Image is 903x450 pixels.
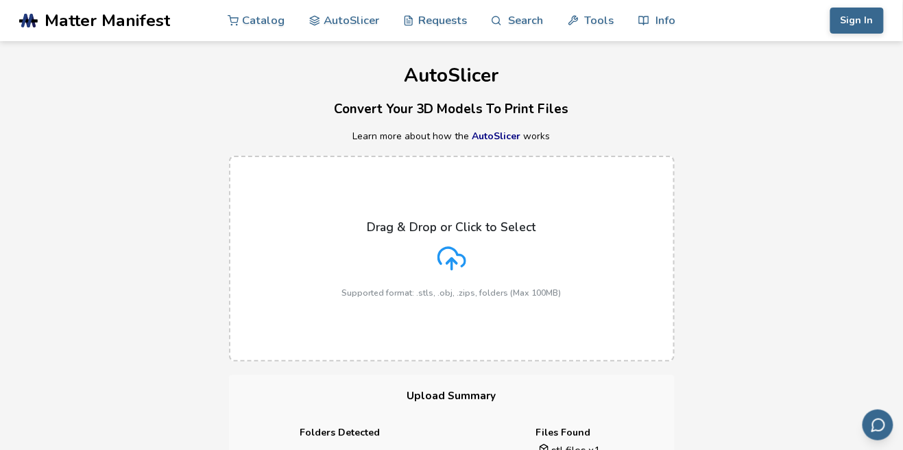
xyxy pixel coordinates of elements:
h4: Files Found [461,427,665,438]
span: Matter Manifest [45,11,170,30]
h4: Folders Detected [239,427,442,438]
h3: Upload Summary [229,375,675,417]
a: AutoSlicer [472,130,521,143]
button: Sign In [830,8,884,34]
p: Drag & Drop or Click to Select [368,220,536,234]
button: Send feedback via email [863,410,893,440]
p: Supported format: .stls, .obj, .zips, folders (Max 100MB) [342,288,562,298]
